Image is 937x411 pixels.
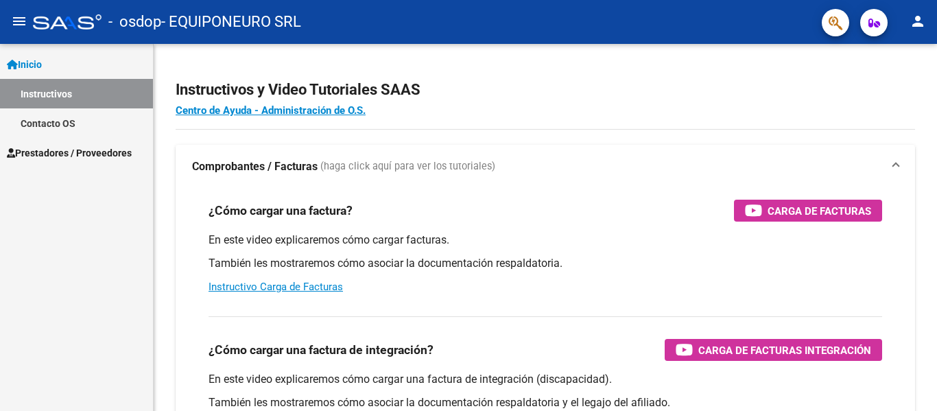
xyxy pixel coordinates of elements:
[192,159,318,174] strong: Comprobantes / Facturas
[209,281,343,293] a: Instructivo Carga de Facturas
[209,233,882,248] p: En este video explicaremos cómo cargar facturas.
[7,57,42,72] span: Inicio
[176,104,366,117] a: Centro de Ayuda - Administración de O.S.
[734,200,882,222] button: Carga de Facturas
[320,159,495,174] span: (haga click aquí para ver los tutoriales)
[11,13,27,30] mat-icon: menu
[209,201,353,220] h3: ¿Cómo cargar una factura?
[698,342,871,359] span: Carga de Facturas Integración
[161,7,301,37] span: - EQUIPONEURO SRL
[7,145,132,161] span: Prestadores / Proveedores
[665,339,882,361] button: Carga de Facturas Integración
[890,364,923,397] iframe: Intercom live chat
[209,395,882,410] p: También les mostraremos cómo asociar la documentación respaldatoria y el legajo del afiliado.
[768,202,871,220] span: Carga de Facturas
[209,256,882,271] p: También les mostraremos cómo asociar la documentación respaldatoria.
[176,145,915,189] mat-expansion-panel-header: Comprobantes / Facturas (haga click aquí para ver los tutoriales)
[108,7,161,37] span: - osdop
[209,340,434,360] h3: ¿Cómo cargar una factura de integración?
[209,372,882,387] p: En este video explicaremos cómo cargar una factura de integración (discapacidad).
[910,13,926,30] mat-icon: person
[176,77,915,103] h2: Instructivos y Video Tutoriales SAAS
